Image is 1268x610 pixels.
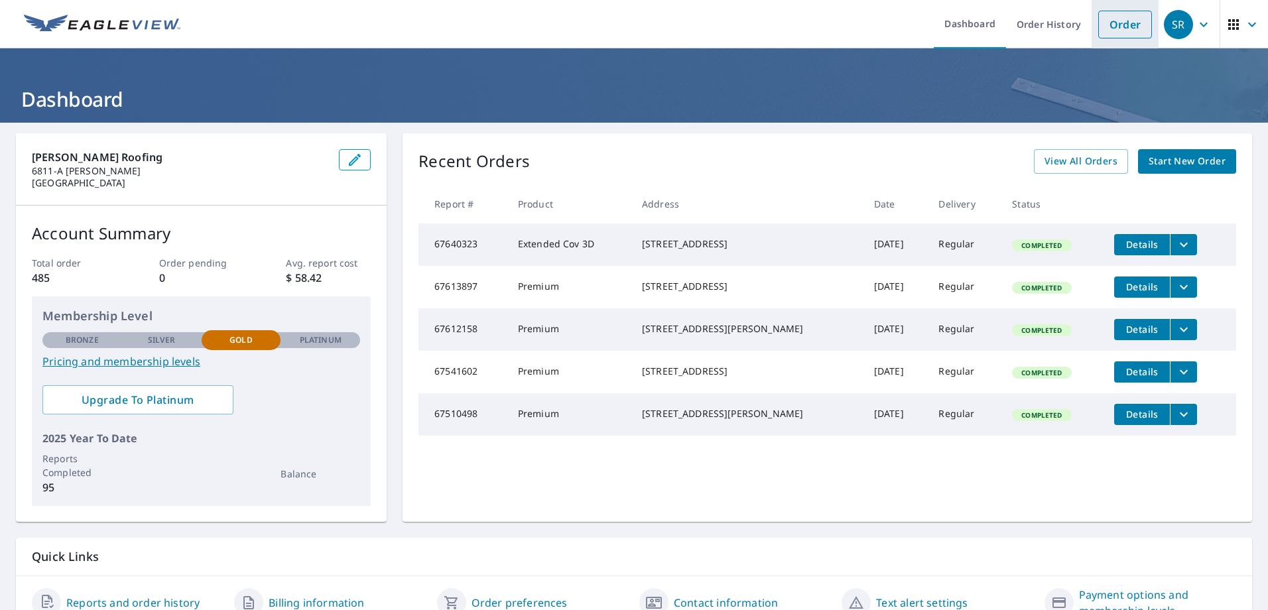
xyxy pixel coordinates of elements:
p: $ 58.42 [286,270,371,286]
td: 67612158 [418,308,507,351]
button: filesDropdownBtn-67541602 [1170,361,1197,383]
p: Membership Level [42,307,360,325]
div: [STREET_ADDRESS][PERSON_NAME] [642,407,853,420]
p: [GEOGRAPHIC_DATA] [32,177,328,189]
td: Regular [928,308,1001,351]
td: Regular [928,393,1001,436]
span: Details [1122,323,1162,335]
td: [DATE] [863,266,928,308]
td: Premium [507,351,631,393]
td: Premium [507,266,631,308]
td: 67640323 [418,223,507,266]
div: [STREET_ADDRESS] [642,280,853,293]
h1: Dashboard [16,86,1252,113]
button: detailsBtn-67612158 [1114,319,1170,340]
button: detailsBtn-67640323 [1114,234,1170,255]
td: Regular [928,266,1001,308]
p: Bronze [66,334,99,346]
p: Platinum [300,334,342,346]
button: detailsBtn-67613897 [1114,276,1170,298]
td: Premium [507,393,631,436]
td: 67541602 [418,351,507,393]
p: Reports Completed [42,452,122,479]
button: filesDropdownBtn-67640323 [1170,234,1197,255]
button: detailsBtn-67510498 [1114,404,1170,425]
th: Delivery [928,184,1001,223]
button: filesDropdownBtn-67612158 [1170,319,1197,340]
span: View All Orders [1045,153,1117,170]
span: Details [1122,408,1162,420]
p: Quick Links [32,548,1236,565]
div: SR [1164,10,1193,39]
div: [STREET_ADDRESS] [642,365,853,378]
span: Completed [1013,241,1070,250]
p: [PERSON_NAME] Roofing [32,149,328,165]
span: Details [1122,365,1162,378]
td: [DATE] [863,351,928,393]
p: Silver [148,334,176,346]
p: 95 [42,479,122,495]
a: Order [1098,11,1152,38]
span: Completed [1013,283,1070,292]
span: Completed [1013,368,1070,377]
span: Details [1122,280,1162,293]
span: Details [1122,238,1162,251]
td: Premium [507,308,631,351]
button: filesDropdownBtn-67613897 [1170,276,1197,298]
p: Gold [229,334,252,346]
a: Pricing and membership levels [42,353,360,369]
td: [DATE] [863,308,928,351]
a: View All Orders [1034,149,1128,174]
button: detailsBtn-67541602 [1114,361,1170,383]
p: Account Summary [32,221,371,245]
td: Extended Cov 3D [507,223,631,266]
p: 485 [32,270,117,286]
span: Completed [1013,326,1070,335]
div: [STREET_ADDRESS] [642,237,853,251]
p: 0 [159,270,244,286]
td: Regular [928,223,1001,266]
p: Total order [32,256,117,270]
p: Recent Orders [418,149,530,174]
th: Date [863,184,928,223]
th: Product [507,184,631,223]
th: Report # [418,184,507,223]
p: 2025 Year To Date [42,430,360,446]
p: Avg. report cost [286,256,371,270]
td: [DATE] [863,393,928,436]
span: Start New Order [1149,153,1226,170]
td: Regular [928,351,1001,393]
td: 67613897 [418,266,507,308]
button: filesDropdownBtn-67510498 [1170,404,1197,425]
p: Order pending [159,256,244,270]
span: Upgrade To Platinum [53,393,223,407]
img: EV Logo [24,15,180,34]
a: Upgrade To Platinum [42,385,233,414]
span: Completed [1013,410,1070,420]
td: 67510498 [418,393,507,436]
a: Start New Order [1138,149,1236,174]
td: [DATE] [863,223,928,266]
th: Address [631,184,863,223]
div: [STREET_ADDRESS][PERSON_NAME] [642,322,853,335]
th: Status [1001,184,1104,223]
p: Balance [281,467,360,481]
p: 6811-A [PERSON_NAME] [32,165,328,177]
